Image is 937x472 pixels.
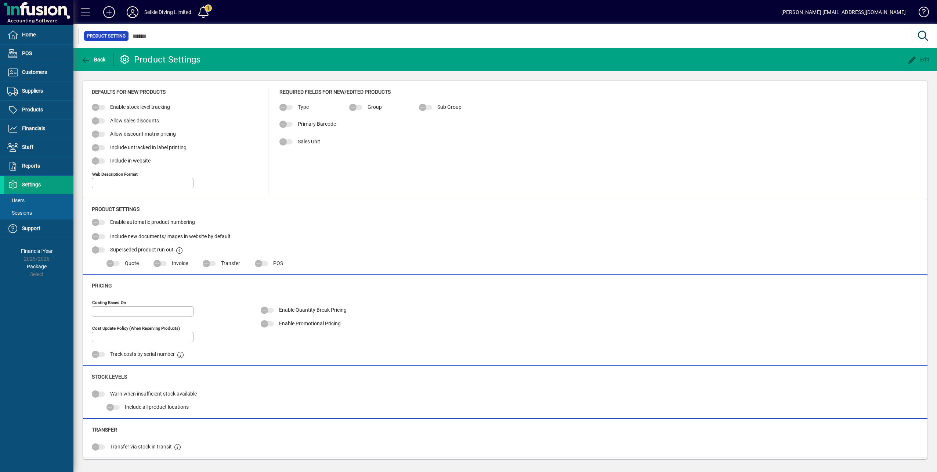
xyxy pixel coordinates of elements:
[908,57,930,62] span: Edit
[81,57,106,62] span: Back
[4,101,73,119] a: Products
[279,89,391,95] span: Required Fields for New/Edited Products
[22,88,43,94] span: Suppliers
[4,207,73,219] a: Sessions
[97,6,121,19] button: Add
[4,44,73,63] a: POS
[22,107,43,112] span: Products
[298,121,336,127] span: Primary Barcode
[4,82,73,100] a: Suppliers
[92,427,117,433] span: Transfer
[906,53,931,66] button: Edit
[298,139,320,144] span: Sales Unit
[110,444,172,450] span: Transfer via stock in transit
[79,53,108,66] button: Back
[125,404,189,410] span: Include all product locations
[279,321,341,326] span: Enable Promotional Pricing
[110,104,170,110] span: Enable stock level tracking
[7,210,32,216] span: Sessions
[92,326,180,331] mat-label: Cost Update Policy (when receiving products)
[22,225,40,231] span: Support
[110,158,151,164] span: Include in website
[22,163,40,169] span: Reports
[121,6,144,19] button: Profile
[110,131,176,137] span: Allow discount matrix pricing
[110,144,187,150] span: Include untracked in label printing
[110,351,175,357] span: Track costs by serial number
[119,54,201,65] div: Product Settings
[92,89,166,95] span: Defaults for new products
[4,63,73,82] a: Customers
[92,300,126,305] mat-label: Costing Based on
[110,219,195,225] span: Enable automatic product numbering
[298,104,309,110] span: Type
[22,125,45,131] span: Financials
[437,104,462,110] span: Sub Group
[110,118,159,124] span: Allow sales discounts
[92,171,138,176] mat-label: Web Description Format
[368,104,382,110] span: Group
[92,374,127,380] span: Stock Levels
[92,206,140,212] span: Product Settings
[913,1,928,25] a: Knowledge Base
[22,32,36,37] span: Home
[781,6,906,18] div: [PERSON_NAME] [EMAIL_ADDRESS][DOMAIN_NAME]
[125,260,139,266] span: Quote
[144,6,192,18] div: Selkie Diving Limited
[4,219,73,238] a: Support
[22,182,41,187] span: Settings
[4,119,73,138] a: Financials
[22,144,33,150] span: Staff
[92,283,112,289] span: Pricing
[279,307,347,313] span: Enable Quantity Break Pricing
[22,50,32,56] span: POS
[273,260,283,266] span: POS
[4,138,73,157] a: Staff
[73,53,114,66] app-page-header-button: Back
[21,248,53,254] span: Financial Year
[87,32,126,40] span: Product Setting
[22,69,47,75] span: Customers
[27,264,47,269] span: Package
[110,247,174,253] span: Superseded product run out
[4,157,73,175] a: Reports
[110,391,197,397] span: Warn when insufficient stock available
[4,26,73,44] a: Home
[172,260,188,266] span: Invoice
[110,233,231,239] span: Include new documents/images in website by default
[7,197,25,203] span: Users
[4,194,73,207] a: Users
[221,260,240,266] span: Transfer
